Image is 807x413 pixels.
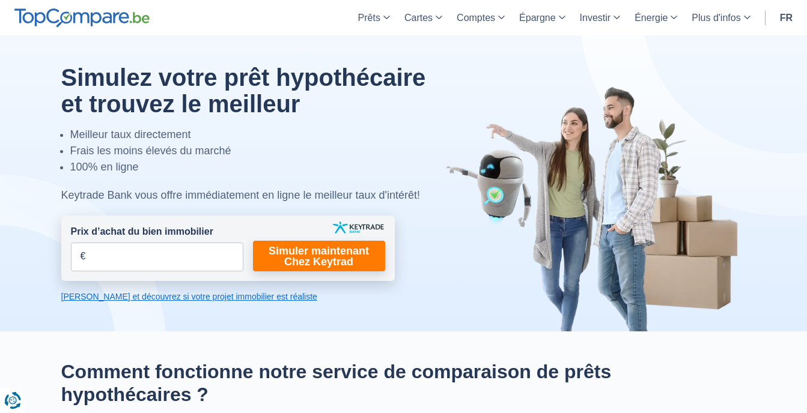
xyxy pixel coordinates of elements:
[70,143,454,159] li: Frais les moins élevés du marché
[71,225,213,239] label: Prix d’achat du bien immobilier
[333,222,384,234] img: keytrade
[61,187,454,203] div: Keytrade Bank vous offre immédiatement en ligne le meilleur taux d'intérêt!
[70,127,454,143] li: Meilleur taux directement
[61,291,395,303] a: [PERSON_NAME] et découvrez si votre projet immobilier est réaliste
[446,85,746,331] img: image-hero
[14,8,150,28] img: TopCompare
[81,250,86,264] span: €
[61,360,746,406] h2: Comment fonctionne notre service de comparaison de prêts hypothécaires ?
[70,159,454,175] li: 100% en ligne
[61,64,454,117] h1: Simulez votre prêt hypothécaire et trouvez le meilleur
[253,241,385,271] a: Simuler maintenant Chez Keytrad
